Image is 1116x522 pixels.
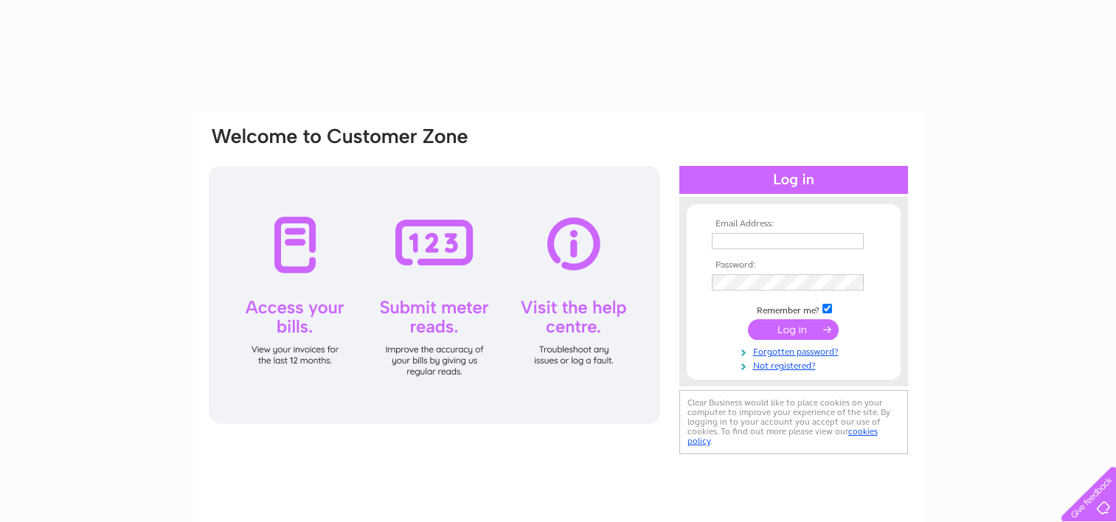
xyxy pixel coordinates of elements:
[708,219,879,229] th: Email Address:
[679,390,908,454] div: Clear Business would like to place cookies on your computer to improve your experience of the sit...
[712,358,879,372] a: Not registered?
[708,260,879,271] th: Password:
[748,319,839,340] input: Submit
[687,426,878,446] a: cookies policy
[712,344,879,358] a: Forgotten password?
[708,302,879,316] td: Remember me?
